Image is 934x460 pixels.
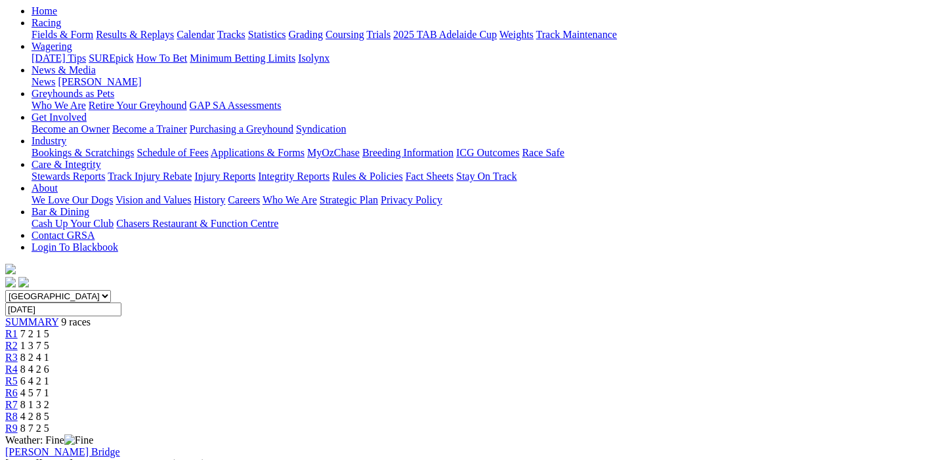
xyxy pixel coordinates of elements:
[263,194,317,205] a: Who We Are
[5,316,58,327] a: SUMMARY
[20,340,49,351] span: 1 3 7 5
[20,399,49,410] span: 8 1 3 2
[499,29,534,40] a: Weights
[32,218,114,229] a: Cash Up Your Club
[366,29,391,40] a: Trials
[248,29,286,40] a: Statistics
[32,123,110,135] a: Become an Owner
[32,135,66,146] a: Industry
[20,411,49,422] span: 4 2 8 5
[112,123,187,135] a: Become a Trainer
[32,76,55,87] a: News
[116,218,278,229] a: Chasers Restaurant & Function Centre
[5,264,16,274] img: logo-grsa-white.png
[177,29,215,40] a: Calendar
[32,230,95,241] a: Contact GRSA
[307,147,360,158] a: MyOzChase
[32,182,58,194] a: About
[5,375,18,387] a: R5
[32,5,57,16] a: Home
[20,423,49,434] span: 8 7 2 5
[32,100,86,111] a: Who We Are
[32,241,118,253] a: Login To Blackbook
[5,352,18,363] a: R3
[190,123,293,135] a: Purchasing a Greyhound
[20,328,49,339] span: 7 2 1 5
[5,399,18,410] a: R7
[137,52,188,64] a: How To Bet
[5,303,121,316] input: Select date
[32,41,72,52] a: Wagering
[522,147,564,158] a: Race Safe
[32,76,929,88] div: News & Media
[258,171,329,182] a: Integrity Reports
[32,194,929,206] div: About
[326,29,364,40] a: Coursing
[381,194,442,205] a: Privacy Policy
[32,29,929,41] div: Racing
[96,29,174,40] a: Results & Replays
[5,340,18,351] a: R2
[5,277,16,287] img: facebook.svg
[32,218,929,230] div: Bar & Dining
[5,328,18,339] a: R1
[536,29,617,40] a: Track Maintenance
[190,52,295,64] a: Minimum Betting Limits
[289,29,323,40] a: Grading
[211,147,305,158] a: Applications & Forms
[406,171,454,182] a: Fact Sheets
[32,147,929,159] div: Industry
[32,52,86,64] a: [DATE] Tips
[5,411,18,422] a: R8
[456,171,517,182] a: Stay On Track
[32,29,93,40] a: Fields & Form
[89,52,133,64] a: SUREpick
[32,159,101,170] a: Care & Integrity
[190,100,282,111] a: GAP SA Assessments
[362,147,454,158] a: Breeding Information
[32,88,114,99] a: Greyhounds as Pets
[32,100,929,112] div: Greyhounds as Pets
[32,123,929,135] div: Get Involved
[5,434,93,446] span: Weather: Fine
[32,206,89,217] a: Bar & Dining
[393,29,497,40] a: 2025 TAB Adelaide Cup
[32,64,96,75] a: News & Media
[20,375,49,387] span: 6 4 2 1
[32,147,134,158] a: Bookings & Scratchings
[32,17,61,28] a: Racing
[32,194,113,205] a: We Love Our Dogs
[20,364,49,375] span: 8 4 2 6
[217,29,245,40] a: Tracks
[5,446,120,457] a: [PERSON_NAME] Bridge
[32,171,929,182] div: Care & Integrity
[5,387,18,398] a: R6
[108,171,192,182] a: Track Injury Rebate
[32,52,929,64] div: Wagering
[320,194,378,205] a: Strategic Plan
[20,387,49,398] span: 4 5 7 1
[298,52,329,64] a: Isolynx
[194,171,255,182] a: Injury Reports
[20,352,49,363] span: 8 2 4 1
[296,123,346,135] a: Syndication
[64,434,93,446] img: Fine
[89,100,187,111] a: Retire Your Greyhound
[32,112,87,123] a: Get Involved
[5,423,18,434] a: R9
[137,147,208,158] a: Schedule of Fees
[228,194,260,205] a: Careers
[32,171,105,182] a: Stewards Reports
[5,364,18,375] a: R4
[116,194,191,205] a: Vision and Values
[18,277,29,287] img: twitter.svg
